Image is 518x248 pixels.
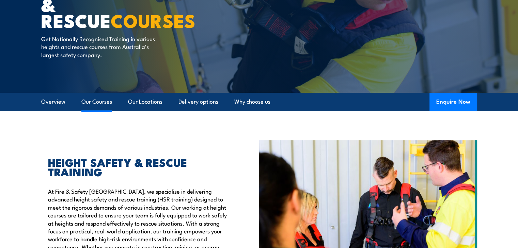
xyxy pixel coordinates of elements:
a: Why choose us [234,93,270,111]
p: Get Nationally Recognised Training in various heights and rescue courses from Australia’s largest... [41,35,166,58]
h2: HEIGHT SAFETY & RESCUE TRAINING [48,157,228,176]
a: Our Courses [81,93,112,111]
strong: COURSES [111,6,195,34]
a: Overview [41,93,65,111]
a: Our Locations [128,93,162,111]
button: Enquire Now [429,93,477,111]
a: Delivery options [178,93,218,111]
